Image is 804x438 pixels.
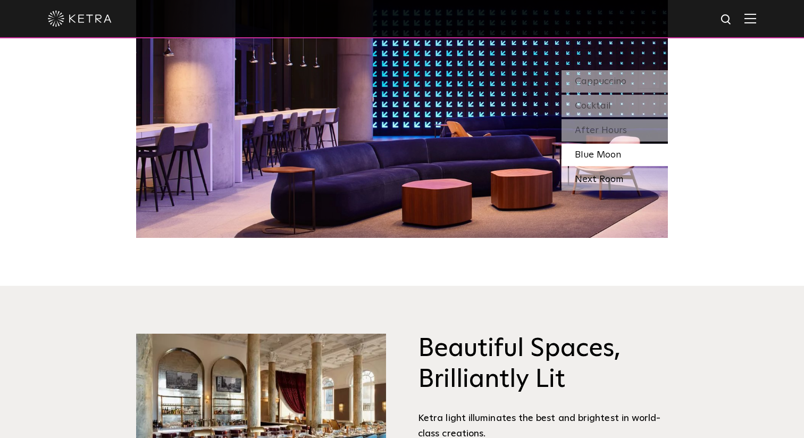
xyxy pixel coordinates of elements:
span: Cappuccino [575,77,626,86]
img: search icon [720,13,733,27]
div: Next Room [562,168,668,191]
span: Cocktail [575,101,611,111]
span: Blue Moon [575,150,621,160]
img: ketra-logo-2019-white [48,11,112,27]
span: After Hours [575,126,627,135]
img: Hamburger%20Nav.svg [744,13,756,23]
h3: Beautiful Spaces, Brilliantly Lit [418,334,668,395]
